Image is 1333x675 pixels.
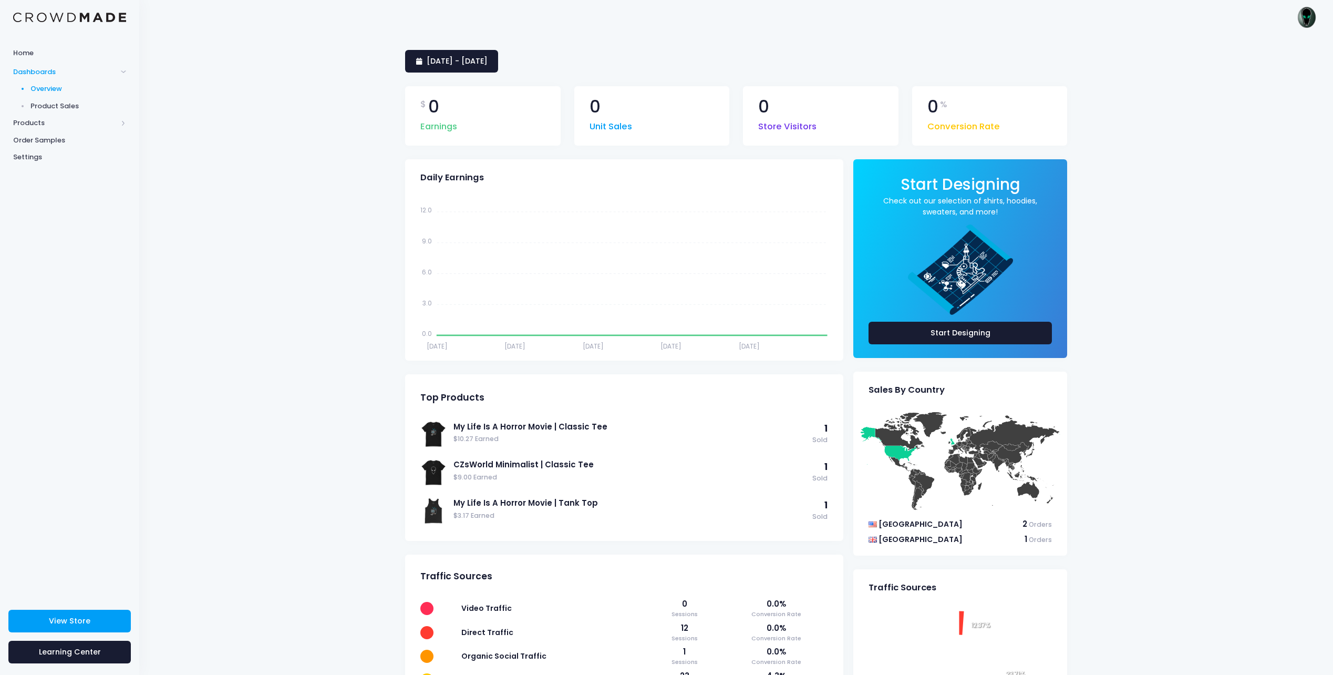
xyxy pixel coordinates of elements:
a: Learning Center [8,641,131,663]
span: 0 [758,98,769,116]
a: Check out our selection of shirts, hoodies, sweaters, and more! [869,196,1052,218]
span: Product Sales [30,101,127,111]
span: Products [13,118,117,128]
span: 0.0% [725,598,828,610]
span: Direct Traffic [461,627,513,638]
span: 0 [927,98,938,116]
span: $3.17 Earned [453,511,807,521]
span: Unit Sales [590,115,632,134]
span: 0.0% [725,646,828,658]
tspan: [DATE] [739,342,760,351]
tspan: 0.0 [422,329,432,338]
span: Learning Center [39,647,101,657]
span: Sales By Country [869,385,945,395]
span: Conversion Rate [927,115,1000,134]
span: 0 [428,98,439,116]
tspan: [DATE] [427,342,448,351]
tspan: 12.0 [420,206,432,214]
span: Top Products [420,392,484,403]
span: [GEOGRAPHIC_DATA] [879,519,963,529]
span: Conversion Rate [725,658,828,667]
a: CZsWorld Minimalist | Classic Tee [453,459,807,471]
span: Traffic Sources [420,571,492,582]
img: Logo [13,13,126,23]
a: Start Designing [901,182,1020,192]
tspan: [DATE] [504,342,525,351]
span: % [940,98,947,111]
span: View Store [49,616,90,626]
span: Traffic Sources [869,582,936,593]
span: 1 [824,461,828,473]
span: [DATE] - [DATE] [427,56,488,66]
img: User [1296,7,1317,28]
span: Sold [812,474,828,484]
tspan: [DATE] [583,342,604,351]
span: Sold [812,435,828,445]
span: Orders [1029,535,1052,544]
a: View Store [8,610,131,632]
span: 1 [824,422,828,435]
a: [DATE] - [DATE] [405,50,498,73]
span: Earnings [420,115,457,134]
span: Settings [13,152,126,162]
span: $10.27 Earned [453,434,807,444]
span: 0 [654,598,715,610]
a: My Life Is A Horror Movie | Tank Top [453,497,807,509]
span: 1 [1025,534,1027,545]
span: Orders [1029,520,1052,529]
span: Start Designing [901,173,1020,195]
tspan: 3.0 [422,298,432,307]
a: My Life Is A Horror Movie | Classic Tee [453,421,807,433]
span: Dashboards [13,67,117,77]
span: Sessions [654,634,715,643]
span: 0 [590,98,601,116]
span: Organic Social Traffic [461,651,546,661]
tspan: 9.0 [422,237,432,246]
span: Sessions [654,658,715,667]
span: [GEOGRAPHIC_DATA] [879,534,963,545]
span: Conversion Rate [725,610,828,619]
span: Conversion Rate [725,634,828,643]
span: Order Samples [13,135,126,146]
span: Video Traffic [461,603,512,613]
span: 1 [824,499,828,512]
span: $ [420,98,426,111]
span: 2 [1022,518,1027,529]
span: Sold [812,512,828,522]
span: Home [13,48,126,58]
span: 12 [654,622,715,634]
span: Store Visitors [758,115,817,134]
span: Daily Earnings [420,172,484,183]
span: Overview [30,84,127,94]
span: $9.00 Earned [453,473,807,483]
span: 1 [654,646,715,658]
tspan: [DATE] [660,342,681,351]
a: Start Designing [869,322,1052,344]
span: 0.0% [725,622,828,634]
span: Sessions [654,610,715,619]
tspan: 6.0 [422,267,432,276]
